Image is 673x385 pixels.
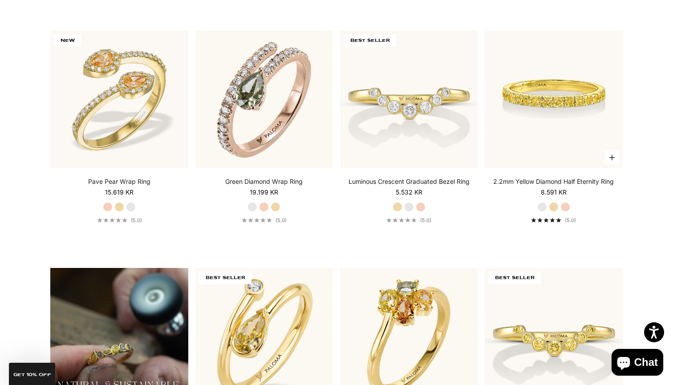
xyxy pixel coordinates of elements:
sale-price: 15.619 kr [105,188,134,197]
span: (5.0) [420,217,431,223]
a: 5.0 out of 5.0 stars(5.0) [531,217,576,223]
div: 5.0 out of 5.0 stars [242,218,272,223]
a: 5.0 out of 5.0 stars(5.0) [97,217,142,223]
a: 2.2mm Yellow Diamond Half Eternity Ring [493,177,614,186]
span: (5.0) [131,217,142,223]
a: Pave Pear Wrap Ring [88,177,150,186]
span: (5.0) [276,217,287,223]
span: BEST SELLER [199,272,251,284]
a: 5.0 out of 5.0 stars(5.0) [386,217,431,223]
img: #YellowGold [485,31,622,168]
div: GET 10% Off [9,363,55,385]
div: 5.0 out of 5.0 stars [531,218,561,223]
a: Luminous Crescent Graduated Bezel Ring [349,177,470,186]
img: #YellowGold [340,31,478,168]
a: 5.0 out of 5.0 stars(5.0) [242,217,287,223]
img: #YellowGold [50,31,188,168]
span: NEW [54,34,81,47]
sale-price: 5.532 kr [396,188,422,197]
span: BEST SELLER [344,34,396,47]
a: Green Diamond Wrap Ring [225,177,303,186]
sale-price: 19.199 kr [250,188,278,197]
span: BEST SELLER [488,272,541,284]
img: #RoseGold [195,31,333,168]
div: 5.0 out of 5.0 stars [386,218,417,223]
sale-price: 8.591 kr [541,188,567,197]
inbox-online-store-chat: Shopify online store chat [609,349,666,378]
span: GET 10% Off [13,373,51,377]
div: 5.0 out of 5.0 stars [97,218,127,223]
span: (5.0) [565,217,576,223]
